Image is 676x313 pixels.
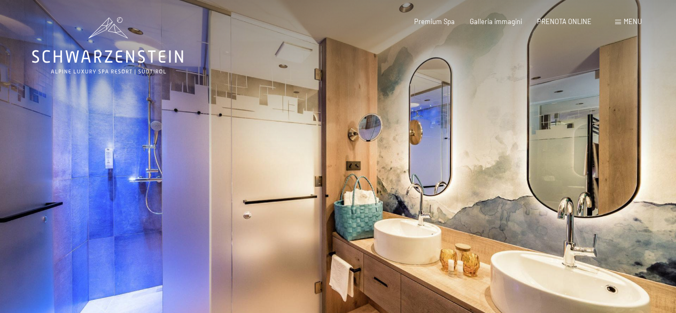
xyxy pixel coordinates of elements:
a: Premium Spa [414,17,455,26]
span: Menu [624,17,642,26]
a: Galleria immagini [470,17,522,26]
a: PRENOTA ONLINE [537,17,592,26]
